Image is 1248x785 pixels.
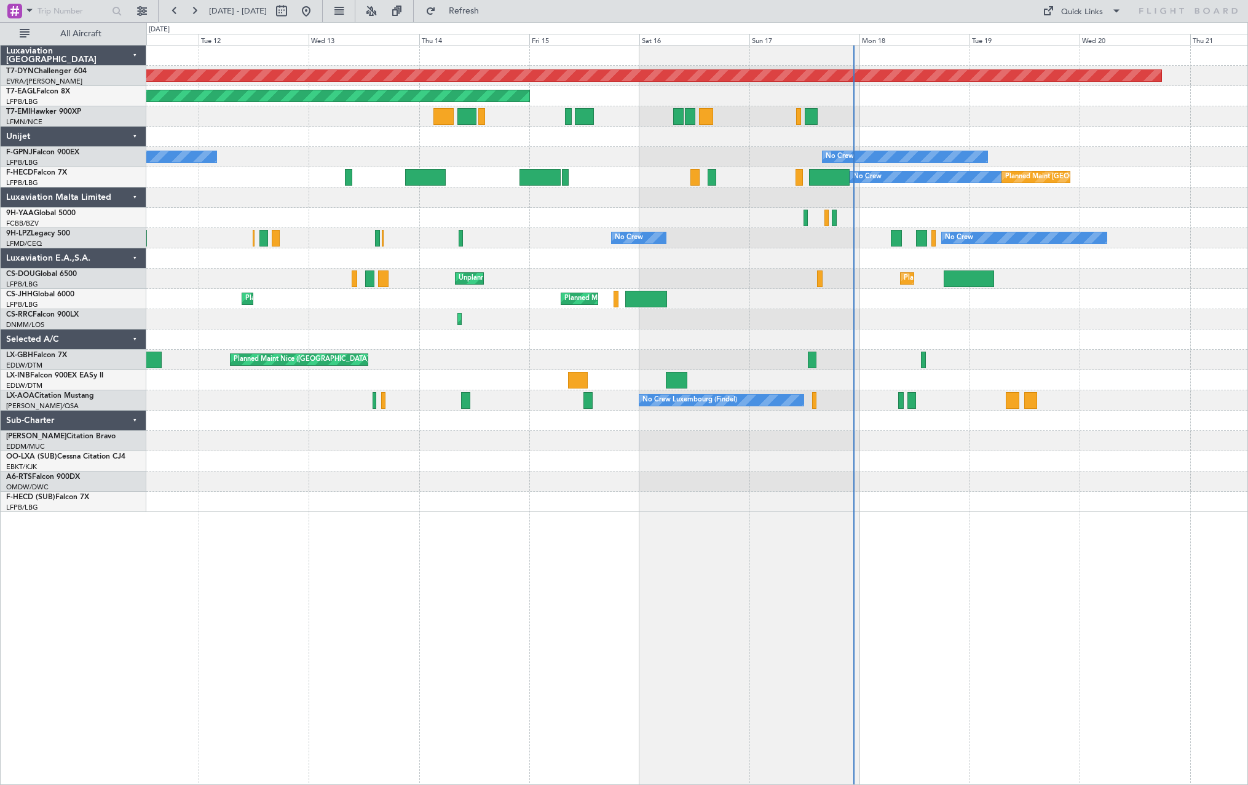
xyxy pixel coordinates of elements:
a: EBKT/KJK [6,462,37,471]
a: [PERSON_NAME]Citation Bravo [6,433,116,440]
span: OO-LXA (SUB) [6,453,57,460]
span: T7-DYN [6,68,34,75]
div: [DATE] [149,25,170,35]
span: F-HECD (SUB) [6,494,55,501]
a: T7-DYNChallenger 604 [6,68,87,75]
a: T7-EAGLFalcon 8X [6,88,70,95]
div: No Crew [853,168,882,186]
div: Planned Maint [GEOGRAPHIC_DATA] ([GEOGRAPHIC_DATA]) [564,290,758,308]
a: F-HECD (SUB)Falcon 7X [6,494,89,501]
a: CS-RRCFalcon 900LX [6,311,79,318]
div: Thu 14 [419,34,529,45]
div: Mon 18 [859,34,970,45]
div: No Crew [945,229,973,247]
span: [PERSON_NAME] [6,433,66,440]
a: CS-DOUGlobal 6500 [6,270,77,278]
a: EDLW/DTM [6,361,42,370]
button: All Aircraft [14,24,133,44]
span: LX-GBH [6,352,33,359]
span: [DATE] - [DATE] [209,6,267,17]
a: 9H-YAAGlobal 5000 [6,210,76,217]
div: Sun 17 [749,34,859,45]
a: EDLW/DTM [6,381,42,390]
span: CS-RRC [6,311,33,318]
a: LFPB/LBG [6,503,38,512]
input: Trip Number [38,2,108,20]
a: LFPB/LBG [6,97,38,106]
a: OO-LXA (SUB)Cessna Citation CJ4 [6,453,125,460]
div: Planned Maint [GEOGRAPHIC_DATA] ([GEOGRAPHIC_DATA]) [245,290,439,308]
span: 9H-YAA [6,210,34,217]
span: LX-AOA [6,392,34,400]
div: Planned Maint [GEOGRAPHIC_DATA] ([GEOGRAPHIC_DATA]) [1005,168,1199,186]
div: No Crew [615,229,643,247]
a: LX-GBHFalcon 7X [6,352,67,359]
a: LX-INBFalcon 900EX EASy II [6,372,103,379]
div: Quick Links [1061,6,1103,18]
span: F-GPNJ [6,149,33,156]
a: EVRA/[PERSON_NAME] [6,77,82,86]
button: Quick Links [1037,1,1128,21]
div: Fri 15 [529,34,639,45]
a: [PERSON_NAME]/QSA [6,401,79,411]
a: LFMD/CEQ [6,239,42,248]
div: No Crew Luxembourg (Findel) [642,391,737,409]
a: F-HECDFalcon 7X [6,169,67,176]
a: LFPB/LBG [6,178,38,187]
div: Planned Maint Nice ([GEOGRAPHIC_DATA]) [234,350,371,369]
span: CS-DOU [6,270,35,278]
div: No Crew [826,148,854,166]
span: T7-EMI [6,108,30,116]
a: A6-RTSFalcon 900DX [6,473,80,481]
a: OMDW/DWC [6,483,49,492]
a: LFMN/NCE [6,117,42,127]
span: LX-INB [6,372,30,379]
div: Wed 13 [309,34,419,45]
a: EDDM/MUC [6,442,45,451]
span: A6-RTS [6,473,32,481]
a: LFPB/LBG [6,300,38,309]
a: F-GPNJFalcon 900EX [6,149,79,156]
a: T7-EMIHawker 900XP [6,108,81,116]
span: F-HECD [6,169,33,176]
div: Tue 12 [199,34,309,45]
span: T7-EAGL [6,88,36,95]
a: FCBB/BZV [6,219,39,228]
span: 9H-LPZ [6,230,31,237]
a: LX-AOACitation Mustang [6,392,94,400]
a: 9H-LPZLegacy 500 [6,230,70,237]
button: Refresh [420,1,494,21]
div: Sat 16 [639,34,749,45]
span: All Aircraft [32,30,130,38]
div: Wed 20 [1080,34,1190,45]
span: CS-JHH [6,291,33,298]
div: Unplanned Maint [GEOGRAPHIC_DATA] ([GEOGRAPHIC_DATA]) [459,269,661,288]
div: Planned Maint [GEOGRAPHIC_DATA] ([GEOGRAPHIC_DATA]) [904,269,1097,288]
a: LFPB/LBG [6,158,38,167]
a: DNMM/LOS [6,320,44,329]
a: LFPB/LBG [6,280,38,289]
a: CS-JHHGlobal 6000 [6,291,74,298]
span: Refresh [438,7,490,15]
div: Tue 19 [970,34,1080,45]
